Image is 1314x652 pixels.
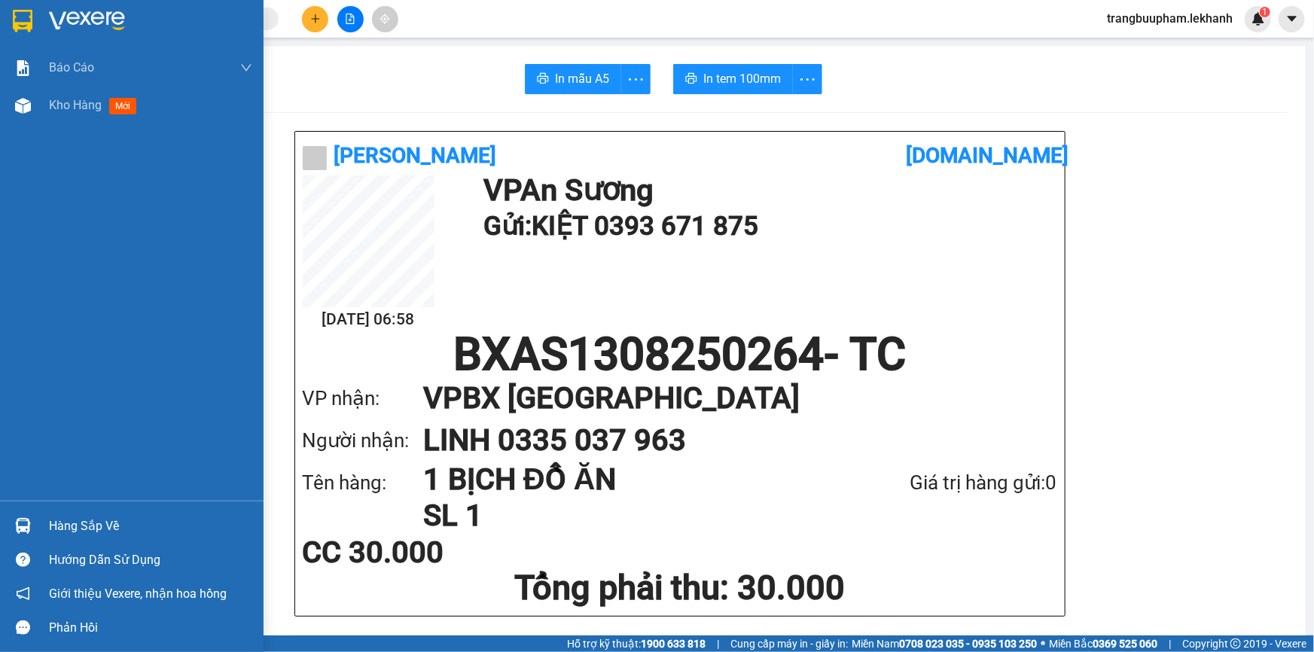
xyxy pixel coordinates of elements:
[49,515,252,538] div: Hàng sắp về
[142,97,298,118] div: 30.000
[483,206,1050,247] h1: Gửi: KIỆT 0393 671 875
[906,143,1069,168] b: [DOMAIN_NAME]
[641,638,706,650] strong: 1900 633 818
[423,377,1027,419] h1: VP BX [GEOGRAPHIC_DATA]
[337,6,364,32] button: file-add
[673,64,793,94] button: printerIn tem 100mm
[303,332,1057,377] h1: BXAS1308250264 - TC
[303,307,434,332] h2: [DATE] 06:58
[1093,638,1157,650] strong: 0369 525 060
[423,462,831,498] h1: 1 BỊCH ĐỒ ĂN
[345,14,355,24] span: file-add
[483,175,1050,206] h1: VP An Sương
[1169,635,1171,652] span: |
[15,518,31,534] img: warehouse-icon
[334,143,497,168] b: [PERSON_NAME]
[621,70,650,89] span: more
[1279,6,1305,32] button: caret-down
[423,498,831,534] h1: SL 1
[1262,7,1267,17] span: 1
[703,69,781,88] span: In tem 100mm
[852,635,1037,652] span: Miền Nam
[49,549,252,571] div: Hướng dẫn sử dụng
[1230,638,1241,649] span: copyright
[423,419,1027,462] h1: LINH 0335 037 963
[109,98,136,114] span: mới
[144,49,297,67] div: LINH
[16,586,30,601] span: notification
[144,14,180,30] span: Nhận:
[310,14,321,24] span: plus
[793,70,822,89] span: more
[302,6,328,32] button: plus
[15,98,31,114] img: warehouse-icon
[142,101,163,117] span: CC :
[303,383,423,414] div: VP nhận:
[13,49,133,70] div: 0393671875
[620,64,651,94] button: more
[1049,635,1157,652] span: Miền Bắc
[49,617,252,639] div: Phản hồi
[13,31,133,49] div: KIỆT
[380,14,390,24] span: aim
[792,64,822,94] button: more
[13,10,32,32] img: logo-vxr
[1252,12,1265,26] img: icon-new-feature
[240,62,252,74] span: down
[16,553,30,567] span: question-circle
[831,468,1057,498] div: Giá trị hàng gửi: 0
[717,635,719,652] span: |
[303,538,552,568] div: CC 30.000
[372,6,398,32] button: aim
[525,64,621,94] button: printerIn mẫu A5
[555,69,609,88] span: In mẫu A5
[1095,9,1245,28] span: trangbuupham.lekhanh
[49,98,102,112] span: Kho hàng
[303,468,423,498] div: Tên hàng:
[1041,641,1045,647] span: ⚪️
[1260,7,1270,17] sup: 1
[303,568,1057,608] h1: Tổng phải thu: 30.000
[13,13,133,31] div: An Sương
[303,425,423,456] div: Người nhận:
[144,67,297,88] div: 0335037963
[16,620,30,635] span: message
[49,584,227,603] span: Giới thiệu Vexere, nhận hoa hồng
[730,635,848,652] span: Cung cấp máy in - giấy in:
[567,635,706,652] span: Hỗ trợ kỹ thuật:
[49,58,94,77] span: Báo cáo
[1285,12,1299,26] span: caret-down
[537,72,549,87] span: printer
[899,638,1037,650] strong: 0708 023 035 - 0935 103 250
[15,60,31,76] img: solution-icon
[685,72,697,87] span: printer
[13,14,36,30] span: Gửi:
[144,13,297,49] div: BX [GEOGRAPHIC_DATA]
